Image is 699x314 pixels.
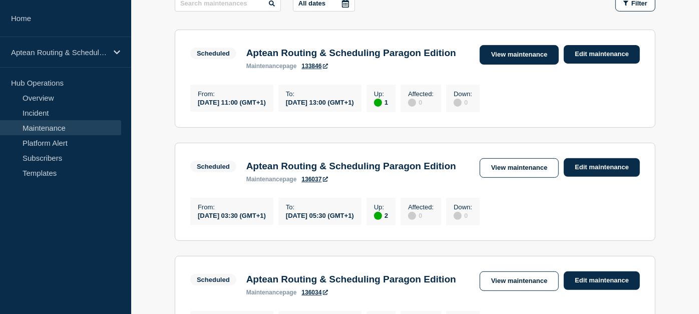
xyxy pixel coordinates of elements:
div: disabled [454,99,462,107]
a: 133846 [301,63,327,70]
p: Up : [374,203,388,211]
div: [DATE] 13:00 (GMT+1) [286,98,354,106]
p: Affected : [408,90,434,98]
div: 0 [454,211,472,220]
div: disabled [408,212,416,220]
a: Edit maintenance [564,158,640,177]
p: Down : [454,203,472,211]
span: maintenance [246,63,283,70]
div: [DATE] 03:30 (GMT+1) [198,211,266,219]
a: Edit maintenance [564,45,640,64]
p: page [246,289,297,296]
div: disabled [408,99,416,107]
h3: Aptean Routing & Scheduling Paragon Edition [246,274,456,285]
a: Edit maintenance [564,271,640,290]
p: page [246,176,297,183]
div: [DATE] 05:30 (GMT+1) [286,211,354,219]
span: maintenance [246,176,283,183]
a: 136034 [301,289,327,296]
a: View maintenance [480,158,559,178]
p: page [246,63,297,70]
h3: Aptean Routing & Scheduling Paragon Edition [246,161,456,172]
p: From : [198,203,266,211]
span: maintenance [246,289,283,296]
div: 2 [374,211,388,220]
h3: Aptean Routing & Scheduling Paragon Edition [246,48,456,59]
p: To : [286,203,354,211]
div: 0 [408,98,434,107]
div: Scheduled [197,163,230,170]
div: up [374,99,382,107]
a: 136037 [301,176,327,183]
div: disabled [454,212,462,220]
p: Up : [374,90,388,98]
div: Scheduled [197,50,230,57]
div: Scheduled [197,276,230,283]
div: up [374,212,382,220]
p: Aptean Routing & Scheduling Paragon Edition [11,48,107,57]
a: View maintenance [480,45,559,65]
div: 1 [374,98,388,107]
div: 0 [454,98,472,107]
p: From : [198,90,266,98]
p: To : [286,90,354,98]
div: [DATE] 11:00 (GMT+1) [198,98,266,106]
p: Affected : [408,203,434,211]
p: Down : [454,90,472,98]
div: 0 [408,211,434,220]
a: View maintenance [480,271,559,291]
